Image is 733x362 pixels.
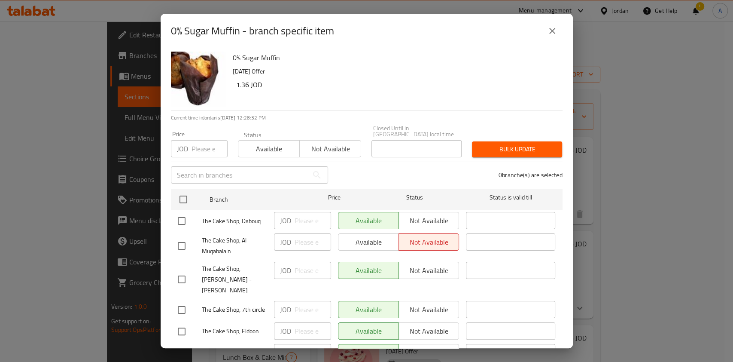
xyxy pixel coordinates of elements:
[303,143,358,155] span: Not available
[242,143,296,155] span: Available
[280,347,291,358] p: JOD
[370,192,459,203] span: Status
[238,140,300,157] button: Available
[236,79,556,91] h6: 1.36 JOD
[280,215,291,226] p: JOD
[192,140,228,157] input: Please enter price
[202,304,267,315] span: The Cake Shop, 7th circle
[466,192,555,203] span: Status is valid till
[171,114,563,122] p: Current time in Jordan is [DATE] 12:28:32 PM
[479,144,555,155] span: Bulk update
[280,237,291,247] p: JOD
[542,21,563,41] button: close
[499,171,563,179] p: 0 branche(s) are selected
[280,304,291,315] p: JOD
[202,235,267,257] span: The Cake Shop, Al Muqabalain
[295,212,331,229] input: Please enter price
[280,326,291,336] p: JOD
[299,140,361,157] button: Not available
[233,52,556,64] h6: 0% Sugar Muffin
[202,264,267,296] span: The Cake Shop, [PERSON_NAME] - [PERSON_NAME]
[295,262,331,279] input: Please enter price
[202,216,267,227] span: The Cake Shop, Dabouq
[295,344,331,361] input: Please enter price
[177,144,188,154] p: JOD
[171,166,308,184] input: Search in branches
[280,265,291,276] p: JOD
[295,322,331,340] input: Please enter price
[295,301,331,318] input: Please enter price
[306,192,363,203] span: Price
[472,141,562,157] button: Bulk update
[171,52,226,107] img: 0% Sugar Muffin
[295,233,331,251] input: Please enter price
[233,66,556,77] p: [DATE] Offer
[210,194,299,205] span: Branch
[171,24,334,38] h2: 0% Sugar Muffin - branch specific item
[202,347,267,358] span: The Cake Shop, Abdoun
[202,326,267,337] span: The Cake Shop, Eidoon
